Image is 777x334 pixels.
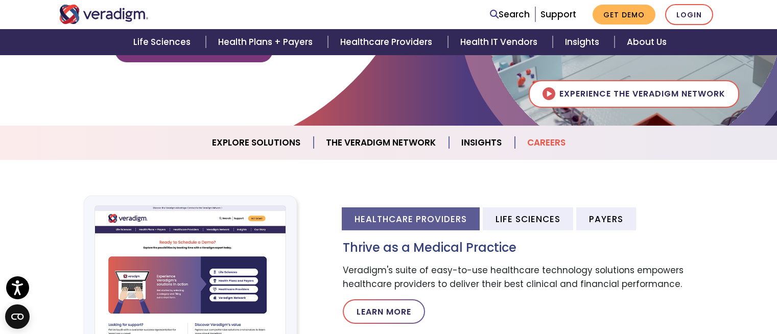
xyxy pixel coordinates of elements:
[59,5,149,24] img: Veradigm logo
[328,29,448,55] a: Healthcare Providers
[343,264,718,291] p: Veradigm's suite of easy-to-use healthcare technology solutions empowers healthcare providers to ...
[314,130,449,156] a: The Veradigm Network
[5,304,30,329] button: Open CMP widget
[540,8,576,20] a: Support
[343,241,718,255] h3: Thrive as a Medical Practice
[448,29,553,55] a: Health IT Vendors
[593,5,655,25] a: Get Demo
[342,207,480,230] li: Healthcare Providers
[343,299,425,324] a: Learn More
[515,130,578,156] a: Careers
[615,29,679,55] a: About Us
[576,207,636,230] li: Payers
[449,130,515,156] a: Insights
[665,4,713,25] a: Login
[483,207,573,230] li: Life Sciences
[206,29,328,55] a: Health Plans + Payers
[121,29,206,55] a: Life Sciences
[553,29,615,55] a: Insights
[200,130,314,156] a: Explore Solutions
[490,8,530,21] a: Search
